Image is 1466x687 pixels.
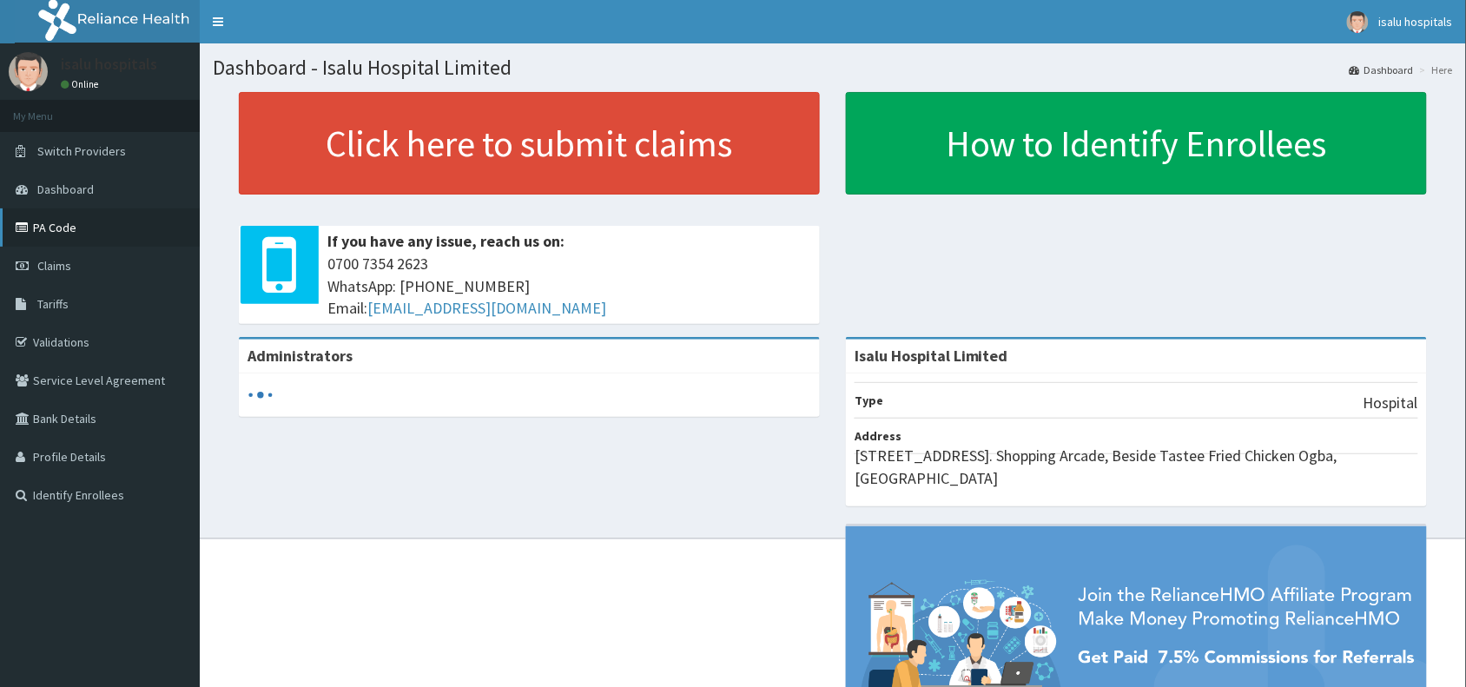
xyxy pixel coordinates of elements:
a: Online [61,78,102,90]
p: Hospital [1364,392,1418,414]
span: Claims [37,258,71,274]
span: isalu hospitals [1379,14,1453,30]
strong: Isalu Hospital Limited [855,346,1008,366]
img: User Image [1347,11,1369,33]
span: 0700 7354 2623 WhatsApp: [PHONE_NUMBER] Email: [327,253,811,320]
svg: audio-loading [248,382,274,408]
p: [STREET_ADDRESS]. Shopping Arcade, Beside Tastee Fried Chicken Ogba, [GEOGRAPHIC_DATA] [855,445,1418,489]
p: isalu hospitals [61,56,157,72]
b: If you have any issue, reach us on: [327,231,565,251]
h1: Dashboard - Isalu Hospital Limited [213,56,1453,79]
a: [EMAIL_ADDRESS][DOMAIN_NAME] [367,298,606,318]
b: Type [855,393,883,408]
span: Switch Providers [37,143,126,159]
span: Dashboard [37,182,94,197]
a: How to Identify Enrollees [846,92,1427,195]
img: User Image [9,52,48,91]
span: Tariffs [37,296,69,312]
li: Here [1416,63,1453,77]
b: Address [855,428,901,444]
a: Dashboard [1350,63,1414,77]
a: Click here to submit claims [239,92,820,195]
b: Administrators [248,346,353,366]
